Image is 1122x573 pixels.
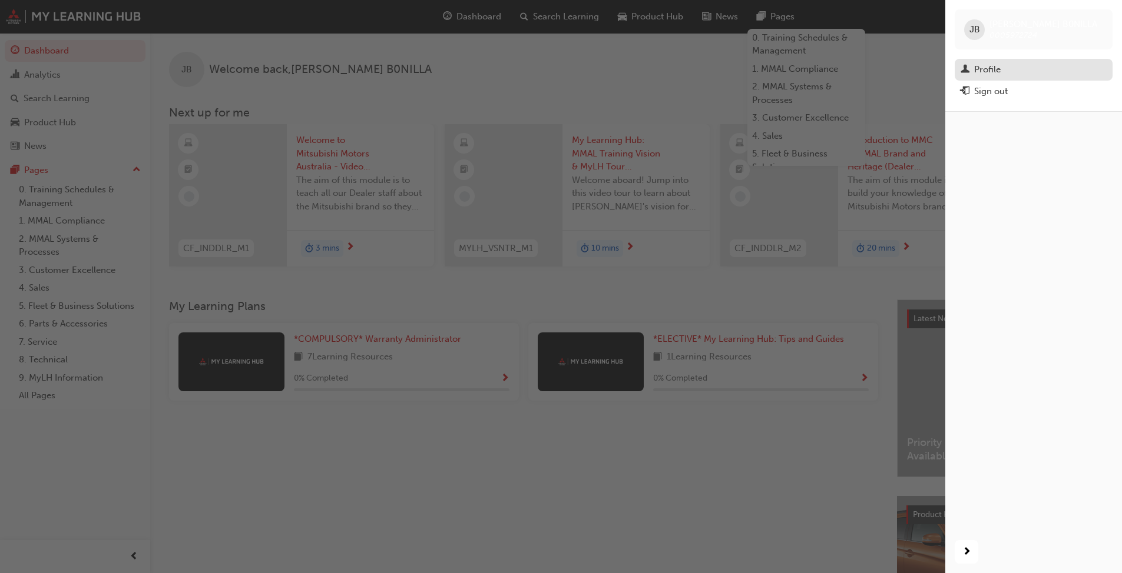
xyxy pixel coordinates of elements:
span: JB [969,23,980,36]
span: 0005972724 [989,30,1037,40]
a: Profile [955,59,1113,81]
span: [PERSON_NAME] B0NILLA [989,19,1097,29]
span: next-icon [962,545,971,559]
span: man-icon [961,65,969,75]
button: Sign out [955,81,1113,102]
div: Profile [974,63,1001,76]
span: exit-icon [961,86,969,97]
div: Sign out [974,85,1008,98]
